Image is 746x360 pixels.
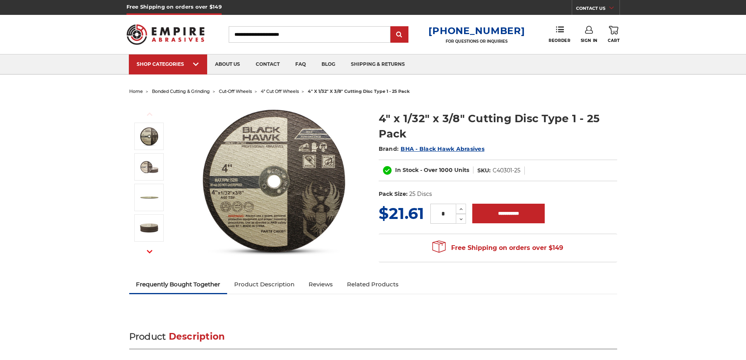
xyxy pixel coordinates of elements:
[139,157,159,177] img: 4" x 1/32" x 3/8" Cut off wheels for metal slicing
[581,38,598,43] span: Sign In
[379,190,408,198] dt: Pack Size:
[139,218,159,238] img: 4" x .03" x 3/8" Arbor Cut-off wheel - Stack
[549,26,570,43] a: Reorder
[454,166,469,174] span: Units
[129,331,166,342] span: Product
[207,54,248,74] a: about us
[219,89,252,94] a: cut-off wheels
[308,89,410,94] span: 4" x 1/32" x 3/8" cutting disc type 1 - 25 pack
[379,145,399,152] span: Brand:
[261,89,299,94] a: 4" cut off wheels
[140,243,159,260] button: Next
[343,54,413,74] a: shipping & returns
[477,166,491,175] dt: SKU:
[439,166,453,174] span: 1000
[428,39,525,44] p: FOR QUESTIONS OR INQUIRIES
[340,276,406,293] a: Related Products
[379,111,617,141] h1: 4" x 1/32" x 3/8" Cutting Disc Type 1 - 25 Pack
[576,4,620,15] a: CONTACT US
[608,26,620,43] a: Cart
[152,89,210,94] a: bonded cutting & grinding
[302,276,340,293] a: Reviews
[314,54,343,74] a: blog
[420,166,437,174] span: - Over
[126,19,205,50] img: Empire Abrasives
[401,145,484,152] a: BHA - Black Hawk Abrasives
[169,331,225,342] span: Description
[392,27,407,43] input: Submit
[395,166,419,174] span: In Stock
[248,54,287,74] a: contact
[227,276,302,293] a: Product Description
[608,38,620,43] span: Cart
[379,204,424,223] span: $21.61
[432,240,563,256] span: Free Shipping on orders over $149
[139,188,159,207] img: 4" x .03" x 3/8" Arbor Cut-off wheel
[139,127,159,146] img: 4" x 1/32" x 3/8" Cutting Disc
[428,25,525,36] a: [PHONE_NUMBER]
[493,166,520,175] dd: C40301-25
[409,190,432,198] dd: 25 Discs
[140,106,159,123] button: Previous
[549,38,570,43] span: Reorder
[196,103,353,259] img: 4" x 1/32" x 3/8" Cutting Disc
[129,89,143,94] a: home
[287,54,314,74] a: faq
[129,276,228,293] a: Frequently Bought Together
[137,61,199,67] div: SHOP CATEGORIES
